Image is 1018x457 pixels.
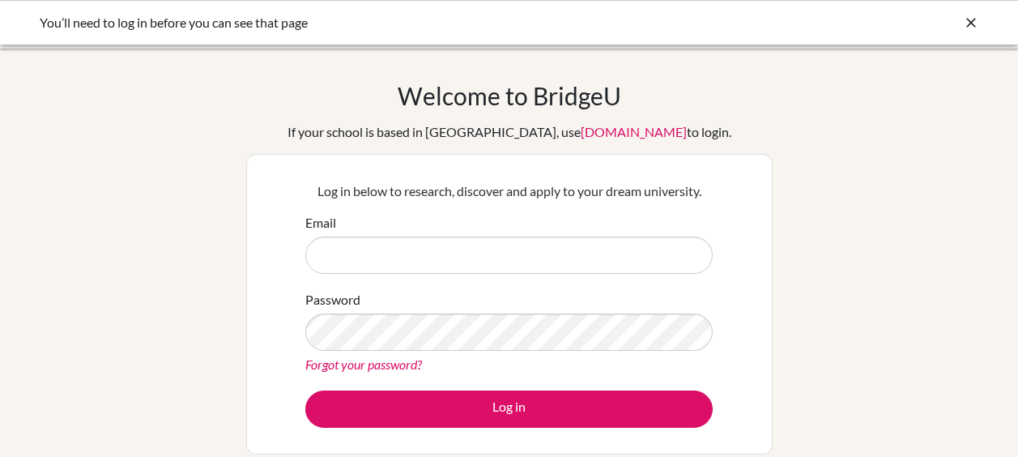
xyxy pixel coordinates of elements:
h1: Welcome to BridgeU [398,81,621,110]
label: Password [305,290,360,310]
a: Forgot your password? [305,357,422,372]
p: Log in below to research, discover and apply to your dream university. [305,182,713,201]
a: [DOMAIN_NAME] [581,124,687,139]
button: Log in [305,391,713,428]
label: Email [305,213,336,233]
div: If your school is based in [GEOGRAPHIC_DATA], use to login. [288,122,731,142]
div: You’ll need to log in before you can see that page [40,13,736,32]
